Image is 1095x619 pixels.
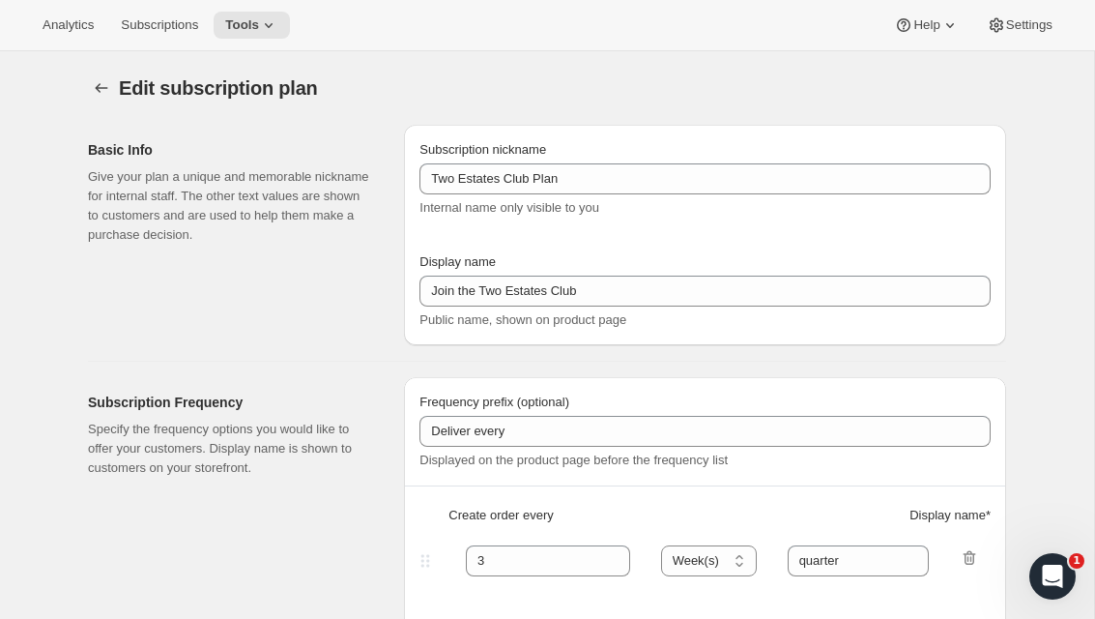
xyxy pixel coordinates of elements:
input: 1 month [788,545,930,576]
button: Analytics [31,12,105,39]
h2: Basic Info [88,140,373,160]
span: 1 [1069,553,1084,569]
input: Subscribe & Save [419,276,991,307]
span: Display name * [909,506,991,525]
span: Public name, shown on product page [419,312,626,327]
span: Subscriptions [121,17,198,33]
span: Settings [1006,17,1052,33]
input: Subscribe & Save [419,163,991,194]
button: Settings [975,12,1064,39]
span: Frequency prefix (optional) [419,395,569,409]
h2: Subscription Frequency [88,393,373,412]
span: Edit subscription plan [119,77,318,99]
span: Help [913,17,939,33]
span: Displayed on the product page before the frequency list [419,453,728,467]
button: Subscriptions [109,12,210,39]
iframe: Intercom live chat [1029,553,1076,600]
span: Create order every [448,506,553,525]
button: Tools [214,12,290,39]
button: Help [882,12,970,39]
span: Tools [225,17,259,33]
button: Subscription plans [88,74,115,102]
span: Analytics [43,17,94,33]
span: Subscription nickname [419,142,546,157]
span: Internal name only visible to you [419,200,599,215]
p: Give your plan a unique and memorable nickname for internal staff. The other text values are show... [88,167,373,245]
span: Display name [419,254,496,269]
input: Deliver every [419,416,991,447]
p: Specify the frequency options you would like to offer your customers. Display name is shown to cu... [88,420,373,478]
